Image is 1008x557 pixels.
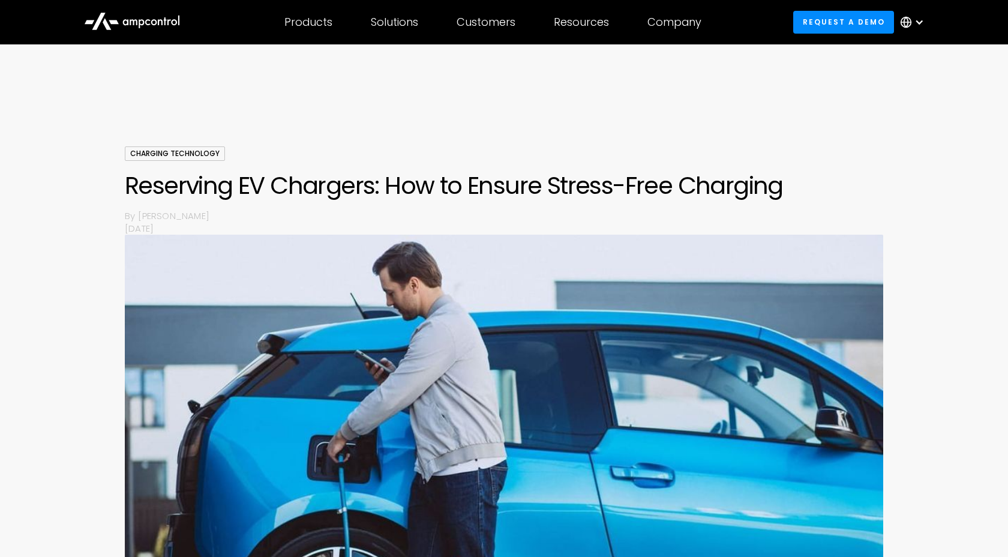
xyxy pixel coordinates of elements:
[125,209,138,222] p: By
[138,209,883,222] p: [PERSON_NAME]
[371,16,418,29] div: Solutions
[125,171,883,200] h1: Reserving EV Chargers: How to Ensure Stress-Free Charging
[125,146,225,161] div: Charging Technology
[457,16,515,29] div: Customers
[554,16,609,29] div: Resources
[284,16,332,29] div: Products
[647,16,701,29] div: Company
[125,222,883,235] p: [DATE]
[793,11,894,33] a: Request a demo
